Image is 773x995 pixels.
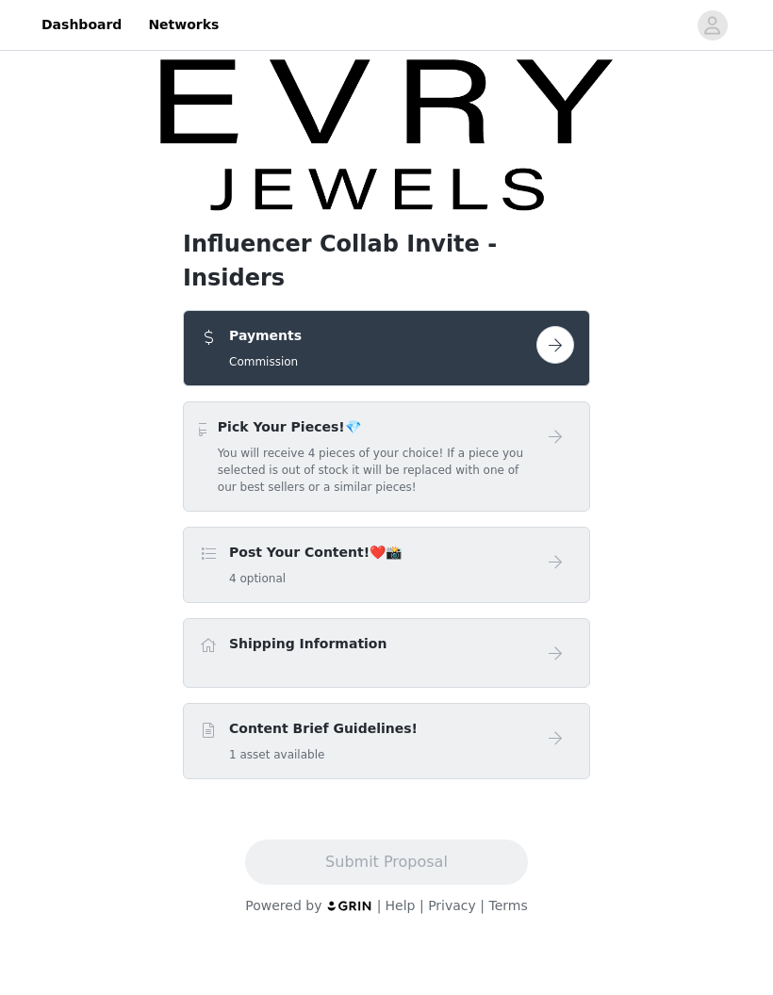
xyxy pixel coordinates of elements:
a: Networks [137,4,230,46]
h1: Influencer Collab Invite - Insiders [183,227,590,295]
span: | [377,898,382,913]
h5: Commission [229,353,302,370]
div: avatar [703,10,721,41]
a: Privacy [428,898,476,913]
a: Help [386,898,416,913]
h4: Pick Your Pieces!💎 [218,417,536,437]
img: logo [326,900,373,912]
h4: Payments [229,326,302,346]
span: | [419,898,424,913]
h4: Content Brief Guidelines! [229,719,418,739]
h5: 4 optional [229,570,402,587]
h4: Shipping Information [229,634,386,654]
span: | [480,898,485,913]
div: Content Brief Guidelines! [183,703,590,779]
h4: Post Your Content!❤️📸 [229,543,402,563]
button: Submit Proposal [245,840,527,885]
div: Post Your Content!❤️📸 [183,527,590,603]
img: campaign image [160,55,613,212]
a: Dashboard [30,4,133,46]
div: Payments [183,310,590,386]
span: Powered by [245,898,321,913]
h5: 1 asset available [229,746,418,763]
a: Terms [488,898,527,913]
div: Shipping Information [183,618,590,688]
h5: You will receive 4 pieces of your choice! If a piece you selected is out of stock it will be repl... [218,445,536,496]
div: Pick Your Pieces!💎 [183,401,590,512]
